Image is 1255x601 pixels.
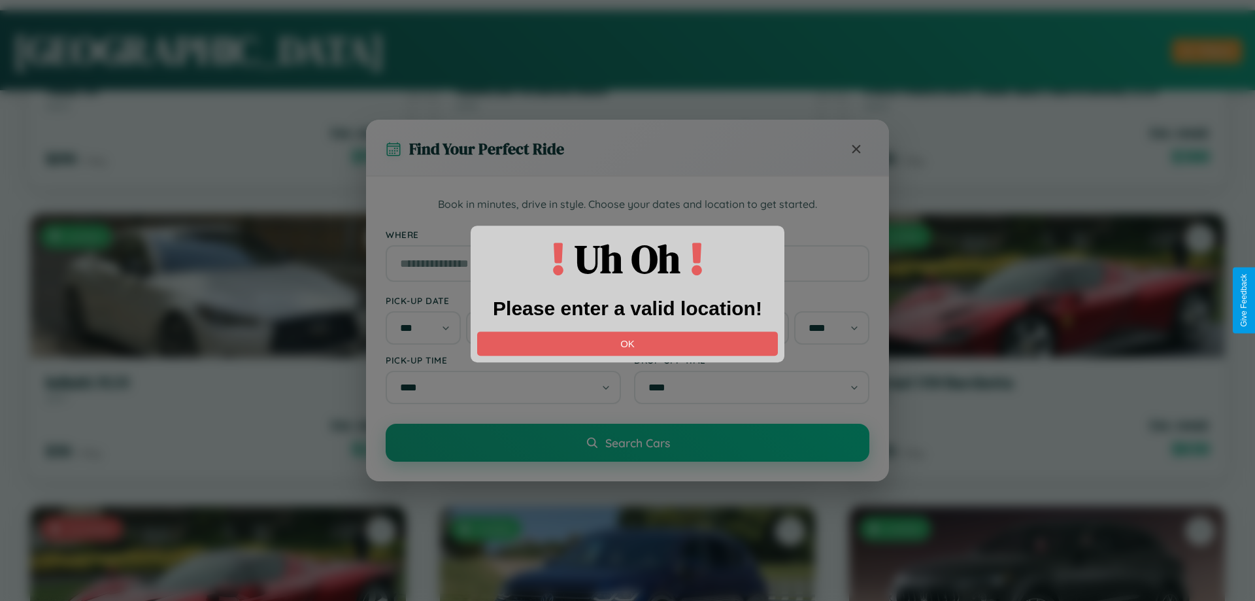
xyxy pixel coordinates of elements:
label: Drop-off Time [634,354,869,366]
label: Where [386,229,869,240]
h3: Find Your Perfect Ride [409,138,564,160]
label: Pick-up Date [386,295,621,306]
p: Book in minutes, drive in style. Choose your dates and location to get started. [386,196,869,213]
span: Search Cars [605,436,670,450]
label: Drop-off Date [634,295,869,306]
label: Pick-up Time [386,354,621,366]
